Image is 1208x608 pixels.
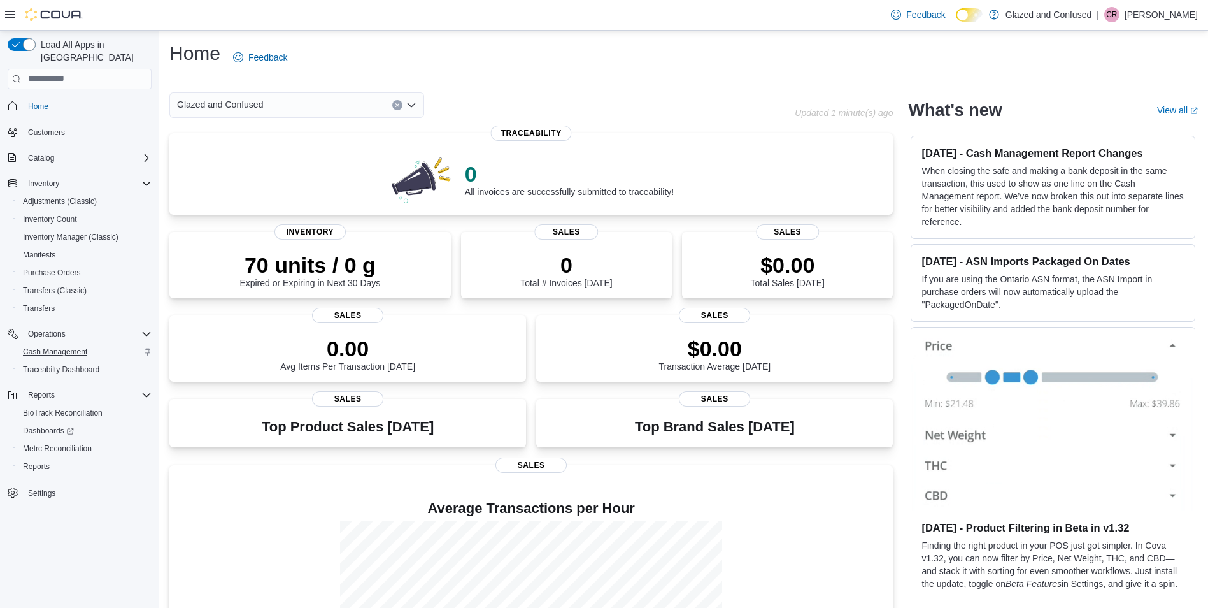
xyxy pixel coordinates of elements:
[228,45,292,70] a: Feedback
[495,458,567,473] span: Sales
[13,361,157,379] button: Traceabilty Dashboard
[13,246,157,264] button: Manifests
[795,108,893,118] p: Updated 1 minute(s) ago
[921,164,1184,228] p: When closing the safe and making a bank deposit in the same transaction, this used to show as one...
[23,484,152,500] span: Settings
[1104,7,1119,22] div: Cody Rosenthal
[13,300,157,317] button: Transfers
[169,41,220,66] h1: Home
[312,308,383,323] span: Sales
[886,2,950,27] a: Feedback
[3,175,157,192] button: Inventory
[23,444,92,454] span: Metrc Reconciliation
[28,329,66,339] span: Operations
[679,391,750,407] span: Sales
[23,286,87,296] span: Transfers (Classic)
[3,123,157,141] button: Customers
[18,212,152,227] span: Inventory Count
[18,441,152,456] span: Metrc Reconciliation
[28,127,65,138] span: Customers
[921,539,1184,603] p: Finding the right product in your POS just got simpler. In Cova v1.32, you can now filter by Pric...
[23,426,74,436] span: Dashboards
[23,326,71,342] button: Operations
[1005,579,1062,589] em: Beta Features
[659,336,771,361] p: $0.00
[18,265,86,280] a: Purchase Orders
[13,404,157,422] button: BioTrack Reconciliation
[177,97,263,112] span: Glazed and Confused
[13,282,157,300] button: Transfers (Classic)
[956,8,983,22] input: Dark Mode
[13,458,157,475] button: Reports
[921,147,1184,159] h3: [DATE] - Cash Management Report Changes
[18,247,60,263] a: Manifests
[248,51,287,64] span: Feedback
[23,408,103,418] span: BioTrack Reconciliation
[18,283,152,298] span: Transfers (Classic)
[18,423,152,438] span: Dashboards
[18,344,92,359] a: Cash Management
[1190,107,1198,115] svg: External link
[28,101,48,112] span: Home
[23,365,99,375] span: Traceabilty Dashboard
[1097,7,1099,22] p: |
[18,344,152,359] span: Cash Management
[18,212,82,227] a: Inventory Count
[3,483,157,502] button: Settings
[388,154,455,205] img: 0
[23,326,152,342] span: Operations
[23,124,152,140] span: Customers
[18,301,60,316] a: Transfers
[3,149,157,167] button: Catalog
[406,100,416,110] button: Open list of options
[23,232,118,242] span: Inventory Manager (Classic)
[751,252,825,288] div: Total Sales [DATE]
[18,459,152,474] span: Reports
[751,252,825,278] p: $0.00
[8,92,152,535] nav: Complex example
[3,325,157,343] button: Operations
[1005,7,1091,22] p: Glazed and Confused
[13,192,157,210] button: Adjustments (Classic)
[23,387,60,403] button: Reports
[465,161,674,197] div: All invoices are successfully submitted to traceability!
[23,176,64,191] button: Inventory
[18,229,152,245] span: Inventory Manager (Classic)
[18,423,79,438] a: Dashboards
[1106,7,1117,22] span: CR
[312,391,383,407] span: Sales
[1157,105,1198,115] a: View allExternal link
[262,419,434,435] h3: Top Product Sales [DATE]
[18,362,104,377] a: Traceabilty Dashboard
[23,268,81,278] span: Purchase Orders
[23,176,152,191] span: Inventory
[635,419,795,435] h3: Top Brand Sales [DATE]
[756,224,819,240] span: Sales
[921,255,1184,268] h3: [DATE] - ASN Imports Packaged On Dates
[13,228,157,246] button: Inventory Manager (Classic)
[23,250,55,260] span: Manifests
[18,194,102,209] a: Adjustments (Classic)
[239,252,380,278] p: 70 units / 0 g
[28,178,59,189] span: Inventory
[921,521,1184,534] h3: [DATE] - Product Filtering in Beta in v1.32
[18,405,108,421] a: BioTrack Reconciliation
[18,283,92,298] a: Transfers (Classic)
[18,247,152,263] span: Manifests
[659,336,771,372] div: Transaction Average [DATE]
[280,336,415,372] div: Avg Items Per Transaction [DATE]
[28,153,54,163] span: Catalog
[23,347,87,357] span: Cash Management
[491,126,572,141] span: Traceability
[28,390,55,400] span: Reports
[36,38,152,64] span: Load All Apps in [GEOGRAPHIC_DATA]
[392,100,402,110] button: Clear input
[23,303,55,314] span: Transfers
[13,440,157,458] button: Metrc Reconciliation
[13,343,157,361] button: Cash Management
[921,273,1184,311] p: If you are using the Ontario ASN format, the ASN Import in purchase orders will now automatically...
[18,265,152,280] span: Purchase Orders
[520,252,612,288] div: Total # Invoices [DATE]
[23,99,53,114] a: Home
